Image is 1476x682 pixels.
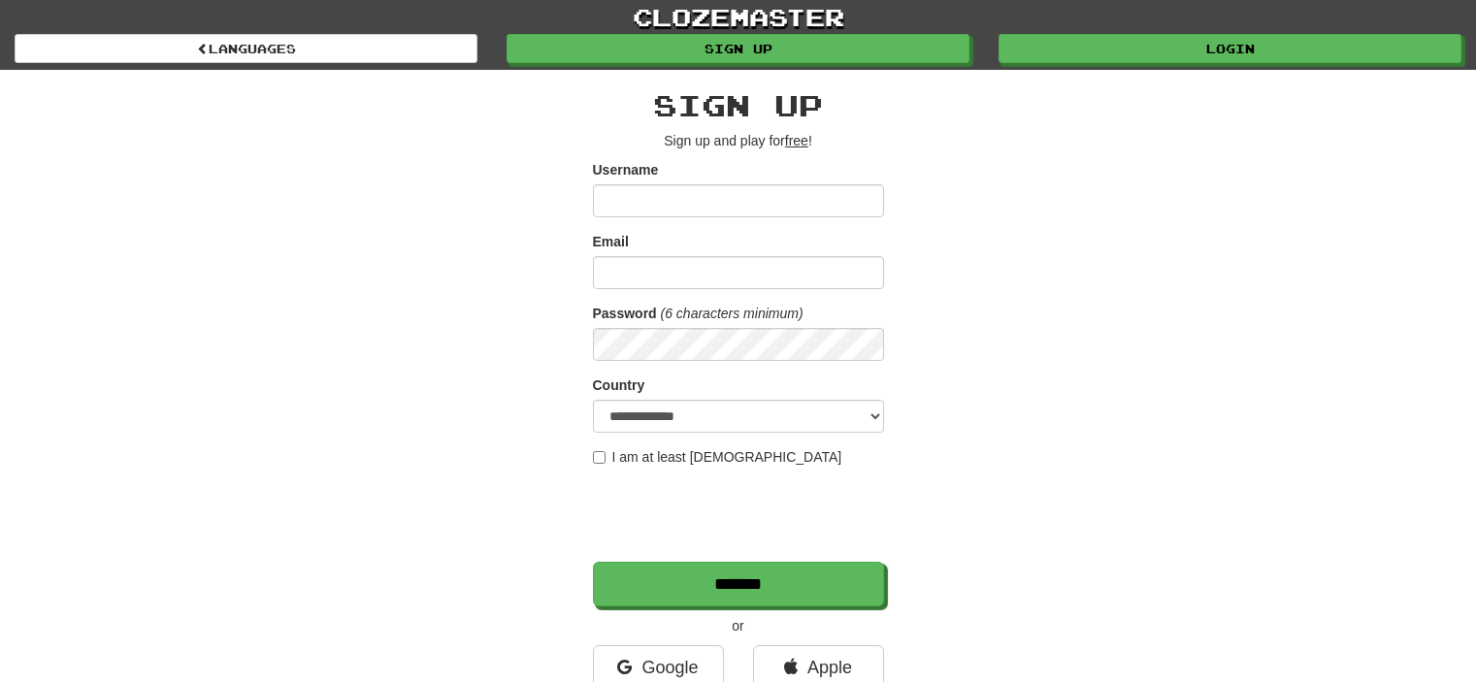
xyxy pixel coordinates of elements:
[593,616,884,635] p: or
[593,476,888,552] iframe: reCAPTCHA
[15,34,477,63] a: Languages
[593,375,645,395] label: Country
[593,451,606,464] input: I am at least [DEMOGRAPHIC_DATA]
[593,447,842,467] label: I am at least [DEMOGRAPHIC_DATA]
[785,133,808,148] u: free
[661,306,804,321] em: (6 characters minimum)
[593,131,884,150] p: Sign up and play for !
[593,232,629,251] label: Email
[593,160,659,179] label: Username
[593,89,884,121] h2: Sign up
[999,34,1461,63] a: Login
[593,304,657,323] label: Password
[507,34,969,63] a: Sign up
